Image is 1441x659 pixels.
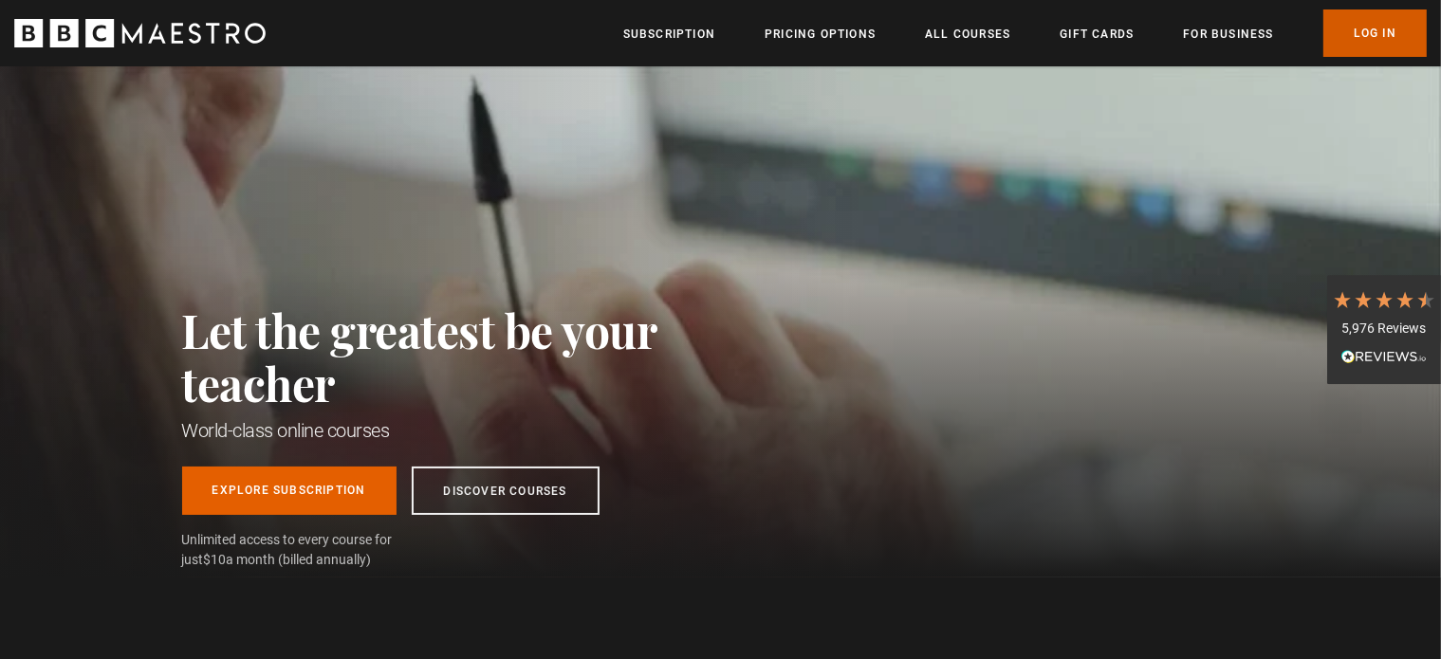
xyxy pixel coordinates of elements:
[182,530,438,570] span: Unlimited access to every course for just a month (billed annually)
[182,467,397,515] a: Explore Subscription
[623,9,1427,57] nav: Primary
[14,19,266,47] svg: BBC Maestro
[412,467,600,515] a: Discover Courses
[1332,320,1436,339] div: 5,976 Reviews
[182,417,742,444] h1: World-class online courses
[1183,25,1273,44] a: For business
[182,303,742,410] h2: Let the greatest be your teacher
[1341,350,1427,363] img: REVIEWS.io
[1332,347,1436,370] div: Read All Reviews
[1332,289,1436,310] div: 4.7 Stars
[623,25,715,44] a: Subscription
[1323,9,1427,57] a: Log In
[204,552,227,567] span: $10
[925,25,1010,44] a: All Courses
[1060,25,1134,44] a: Gift Cards
[1327,275,1441,385] div: 5,976 ReviewsRead All Reviews
[765,25,876,44] a: Pricing Options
